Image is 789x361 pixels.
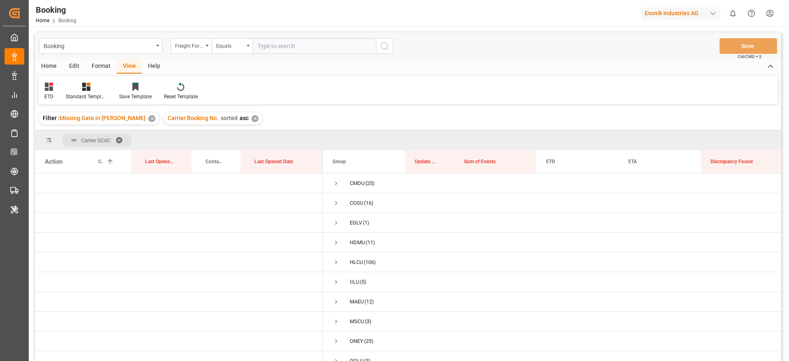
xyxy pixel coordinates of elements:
div: HDMU [350,233,365,252]
div: MSCU [350,312,364,331]
span: (11) [366,233,375,252]
div: Reset Template [164,93,198,100]
div: Edit [63,60,85,74]
span: Container No. [205,159,223,164]
span: asc [240,115,249,121]
div: Action [45,158,62,165]
span: sorted [221,115,238,121]
div: Press SPACE to select this row. [35,331,323,351]
div: Save Template [119,93,152,100]
div: Press SPACE to select this row. [35,174,323,193]
span: (1) [363,213,369,232]
a: Home [36,18,49,23]
span: (25) [365,174,375,193]
div: Help [142,60,166,74]
div: HLCU [350,253,363,272]
div: Evonik Industries AG [641,7,720,19]
div: ✕ [148,115,155,122]
button: Save [720,38,777,54]
span: Last Opened Date [254,159,293,164]
button: open menu [39,38,162,54]
span: (5) [360,273,367,292]
div: CMDU [350,174,365,193]
span: (25) [364,332,374,351]
input: Type to search [253,38,376,54]
button: search button [376,38,393,54]
div: Press SPACE to select this row. [35,272,323,292]
div: ETD [44,93,53,100]
div: ✕ [251,115,258,122]
span: (12) [365,292,374,311]
span: (106) [364,253,376,272]
div: View [117,60,142,74]
button: open menu [171,38,212,54]
span: (3) [365,312,371,331]
span: (16) [364,194,374,213]
span: Carrier Booking No. [168,115,219,121]
span: Ctrl/CMD + S [738,53,761,60]
div: Equals [216,40,244,50]
div: Booking [36,4,76,16]
button: show 0 new notifications [724,4,742,23]
button: Evonik Industries AG [641,5,724,21]
div: Freight Forwarder's Reference No. [175,40,203,50]
span: ETD [546,159,555,164]
span: Carrier Booking No. [98,159,103,164]
div: Press SPACE to select this row. [35,233,323,252]
span: ETA [628,159,637,164]
span: Group [332,159,346,164]
div: Press SPACE to select this row. [35,292,323,312]
div: Format [85,60,117,74]
span: Update Last Opened By [415,159,437,164]
span: Last Opened By [145,159,174,164]
div: IILU [350,273,359,292]
span: Missing Gate in [PERSON_NAME] [60,115,145,121]
span: Sum of Events [464,159,496,164]
div: Home [35,60,63,74]
div: Standard Templates [66,93,107,100]
button: Help Center [742,4,761,23]
div: EGLV [350,213,362,232]
div: COSU [350,194,363,213]
div: Booking [44,40,153,51]
div: MAEU [350,292,364,311]
span: Filter : [43,115,60,121]
span: Discrepancy Found [711,159,753,164]
button: open menu [212,38,253,54]
div: ONEY [350,332,363,351]
span: Carrier SCAC [81,137,111,143]
div: Press SPACE to select this row. [35,213,323,233]
div: Press SPACE to select this row. [35,312,323,331]
div: Press SPACE to select this row. [35,193,323,213]
div: Press SPACE to select this row. [35,252,323,272]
